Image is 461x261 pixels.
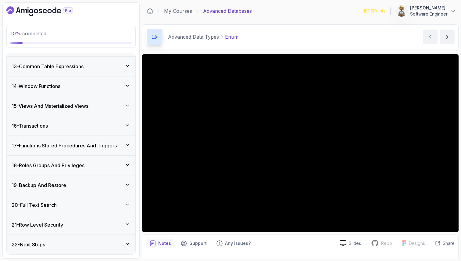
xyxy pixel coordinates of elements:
button: notes button [146,238,175,248]
h3: 18 - Roles Groups And Privileges [12,162,84,169]
p: Slides [349,240,361,246]
p: Designs [409,240,425,246]
h3: 15 - Views And Materialized Views [12,102,88,110]
h3: 22 - Next Steps [12,241,45,248]
p: Software Engineer [410,11,448,17]
h3: 21 - Row Level Security [12,221,63,228]
p: Support [189,240,207,246]
a: Dashboard [6,6,87,16]
p: 1806 Points [363,8,385,14]
h3: 17 - Functions Stored Procedures And Triggers [12,142,117,149]
button: 21-Row Level Security [7,215,135,235]
h3: 13 - Common Table Expressions [12,63,84,70]
button: next content [440,30,455,44]
button: 15-Views And Materialized Views [7,96,135,116]
button: Share [430,240,455,246]
button: 20-Full Text Search [7,195,135,215]
button: 22-Next Steps [7,235,135,254]
h3: 20 - Full Text Search [12,201,57,209]
button: Feedback button [213,238,254,248]
a: My Courses [164,7,192,15]
button: 14-Window Functions [7,76,135,96]
iframe: 6 - ENUM [142,54,459,232]
h3: 14 - Window Functions [12,83,60,90]
span: 10 % [10,30,21,37]
img: user profile image [396,5,407,17]
p: Notes [158,240,171,246]
button: user profile image[PERSON_NAME]Software Engineer [395,5,456,17]
button: 16-Transactions [7,116,135,136]
button: 13-Common Table Expressions [7,57,135,76]
a: Dashboard [147,8,153,14]
h3: 16 - Transactions [12,122,48,129]
p: Share [443,240,455,246]
p: [PERSON_NAME] [410,5,448,11]
button: previous content [423,30,438,44]
button: 19-Backup And Restore [7,175,135,195]
p: Any issues? [225,240,251,246]
h3: 19 - Backup And Restore [12,182,66,189]
p: Advanced Databases [203,7,252,15]
button: Support button [177,238,210,248]
p: Advanced Data Types [168,33,219,41]
p: Enum [225,33,238,41]
a: Slides [335,240,366,246]
span: completed [10,30,46,37]
p: Repo [381,240,392,246]
button: 18-Roles Groups And Privileges [7,156,135,175]
button: 17-Functions Stored Procedures And Triggers [7,136,135,155]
